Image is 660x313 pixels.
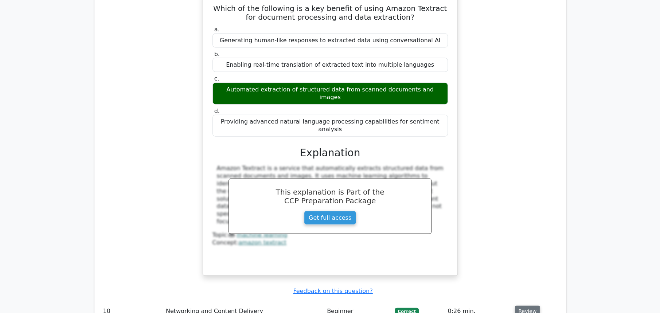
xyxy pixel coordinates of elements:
[214,51,220,58] span: b.
[217,165,444,225] div: Amazon Textract is a service that automatically extracts structured data from scanned documents a...
[212,115,448,137] div: Providing advanced natural language processing capabilities for sentiment analysis
[217,147,444,159] h3: Explanation
[212,58,448,72] div: Enabling real-time translation of extracted text into multiple languages
[212,231,448,239] div: Topic:
[237,231,287,238] a: machine learning
[212,34,448,48] div: Generating human-like responses to extracted data using conversational AI
[214,26,220,33] span: a.
[212,239,448,247] div: Concept:
[304,211,356,225] a: Get full access
[293,287,372,294] a: Feedback on this question?
[212,4,449,21] h5: Which of the following is a key benefit of using Amazon Textract for document processing and data...
[214,75,219,82] span: c.
[212,83,448,105] div: Automated extraction of structured data from scanned documents and images
[214,107,220,114] span: d.
[238,239,286,246] a: amazon textract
